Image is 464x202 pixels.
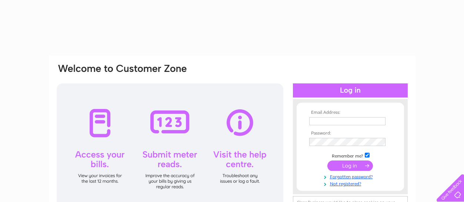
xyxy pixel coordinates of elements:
td: Remember me? [307,152,393,159]
th: Password: [307,131,393,136]
a: Forgotten password? [309,173,393,180]
input: Submit [327,160,373,171]
a: Not registered? [309,180,393,187]
th: Email Address: [307,110,393,115]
